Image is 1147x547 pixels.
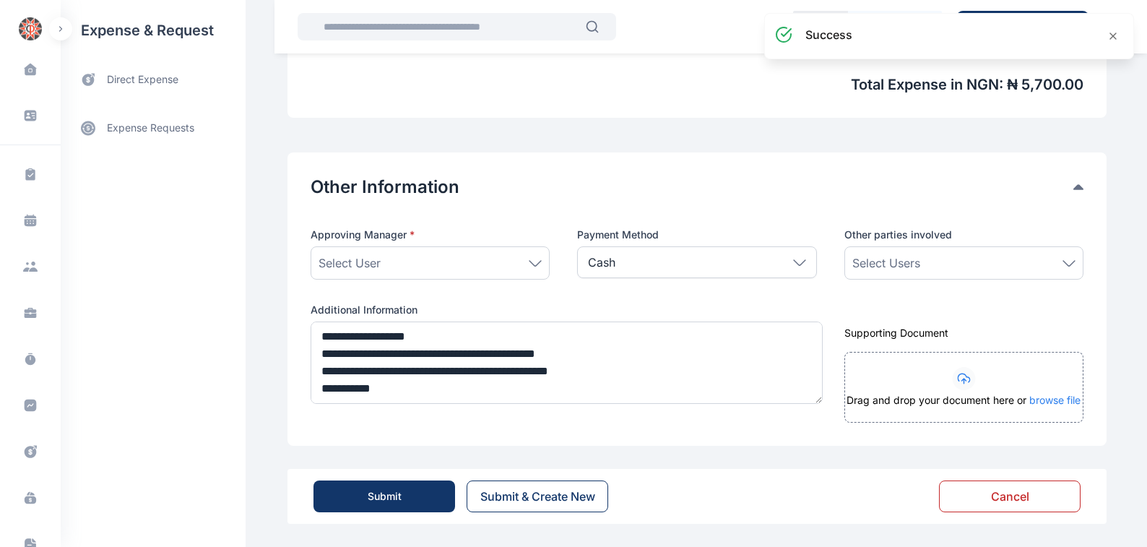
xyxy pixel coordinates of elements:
div: Drag and drop your document here or [845,393,1083,422]
span: Total Expense in NGN : ₦ 5,700.00 [311,74,1083,95]
span: direct expense [107,72,178,87]
button: Cancel [939,481,1081,512]
a: direct expense [61,61,246,99]
span: Approving Manager [311,228,415,242]
button: Submit & Create New [467,481,608,512]
label: Additional Information [311,303,817,317]
a: expense requests [61,111,246,145]
div: Submit [368,489,402,504]
span: Select User [319,254,381,272]
button: Other Information [311,176,1073,199]
div: expense requests [61,99,246,145]
span: Other parties involved [844,228,952,242]
label: Payment Method [577,228,816,242]
button: Submit [313,481,455,512]
div: Other Information [311,176,1083,199]
div: Supporting Document [844,326,1083,340]
p: Cash [588,254,615,271]
span: browse file [1029,394,1081,406]
h3: success [805,26,852,43]
span: Select Users [852,254,920,272]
